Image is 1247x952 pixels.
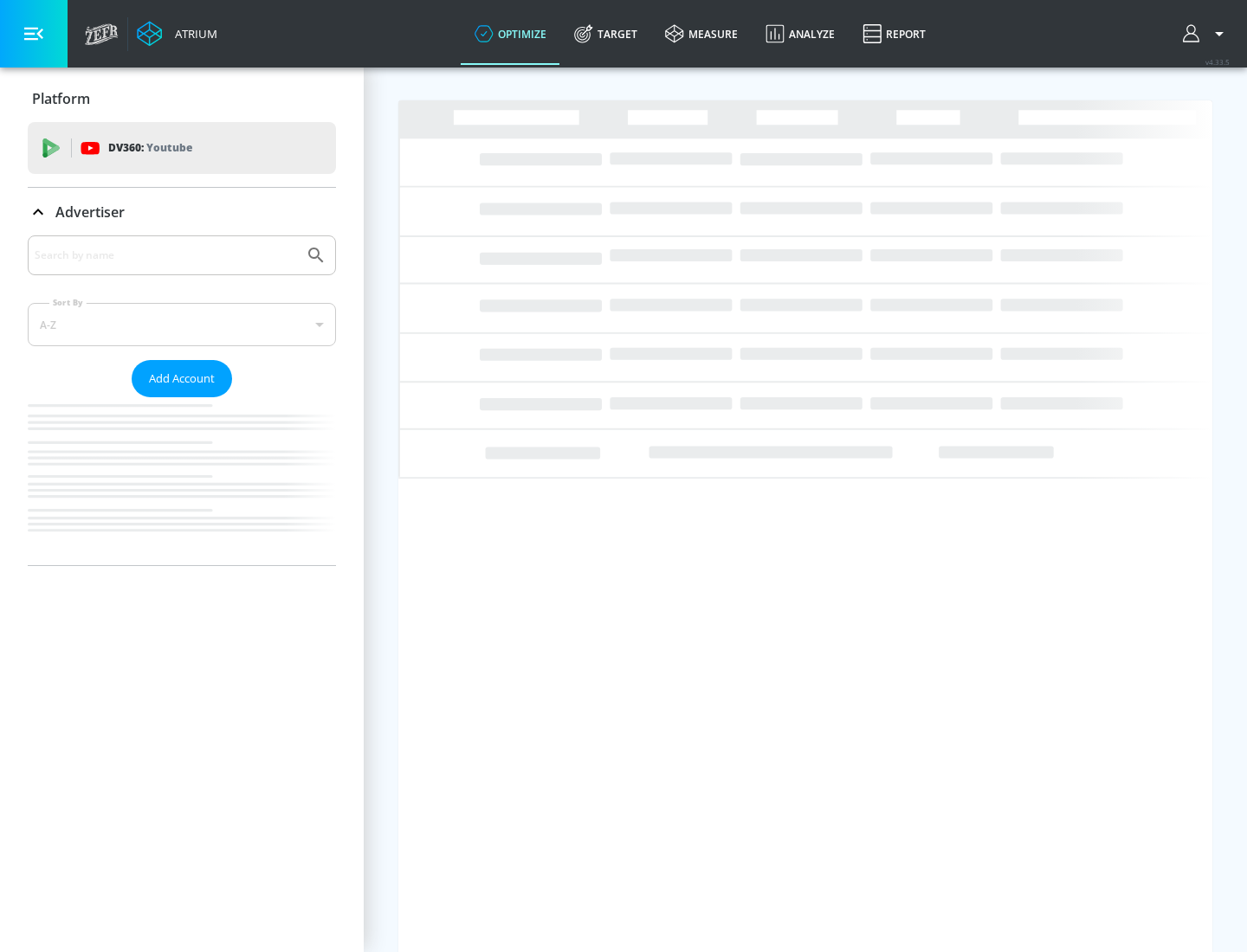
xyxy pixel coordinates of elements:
[849,3,940,65] a: Report
[137,21,217,47] a: Atrium
[28,397,336,565] nav: list of Advertiser
[28,235,336,565] div: Advertiser
[35,244,297,267] input: Search by name
[149,369,215,389] span: Add Account
[55,203,125,222] p: Advertiser
[752,3,849,65] a: Analyze
[28,122,336,174] div: DV360: Youtube
[168,26,217,42] div: Atrium
[461,3,560,65] a: optimize
[32,89,90,108] p: Platform
[28,74,336,123] div: Platform
[28,303,336,346] div: A-Z
[1205,57,1230,67] span: v 4.33.5
[108,138,192,158] p: DV360:
[146,138,192,157] p: Youtube
[560,3,651,65] a: Target
[651,3,752,65] a: measure
[49,297,87,308] label: Sort By
[28,188,336,236] div: Advertiser
[132,360,232,397] button: Add Account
